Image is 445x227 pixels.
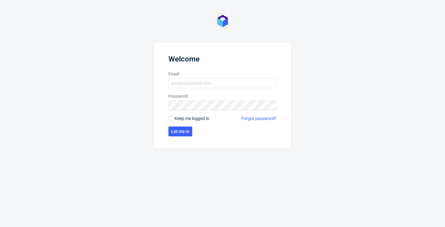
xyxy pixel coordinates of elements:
[168,93,277,99] label: Password
[168,78,277,88] input: you@youremail.com
[168,126,192,136] button: Let me in
[241,115,277,122] a: Forgot password?
[168,55,277,66] header: Welcome
[175,115,209,122] span: Keep me logged in
[171,129,189,134] span: Let me in
[168,71,277,77] label: Email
